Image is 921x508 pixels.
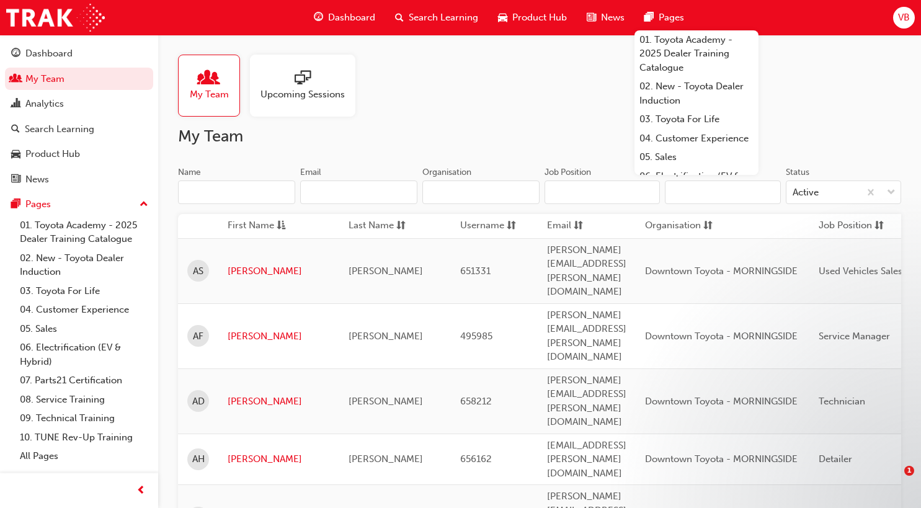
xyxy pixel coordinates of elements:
[228,264,330,279] a: [PERSON_NAME]
[15,282,153,301] a: 03. Toyota For Life
[25,97,64,111] div: Analytics
[25,47,73,61] div: Dashboard
[5,68,153,91] a: My Team
[874,218,884,234] span: sorting-icon
[819,331,890,342] span: Service Manager
[587,10,596,25] span: news-icon
[634,30,759,78] a: 01. Toyota Academy - 2025 Dealer Training Catalogue
[893,7,915,29] button: VB
[385,5,488,30] a: search-iconSearch Learning
[460,218,504,234] span: Username
[898,11,910,25] span: VB
[349,453,423,465] span: [PERSON_NAME]
[300,180,417,204] input: Email
[178,55,250,117] a: My Team
[460,453,492,465] span: 656162
[645,453,798,465] span: Downtown Toyota - MORNINGSIDE
[547,440,626,479] span: [EMAIL_ADDRESS][PERSON_NAME][DOMAIN_NAME]
[904,466,914,476] span: 1
[178,166,201,179] div: Name
[793,185,819,200] div: Active
[488,5,577,30] a: car-iconProduct Hub
[228,218,274,234] span: First Name
[547,375,626,428] span: [PERSON_NAME][EMAIL_ADDRESS][PERSON_NAME][DOMAIN_NAME]
[15,371,153,390] a: 07. Parts21 Certification
[228,329,330,344] a: [PERSON_NAME]
[11,74,20,85] span: people-icon
[5,40,153,193] button: DashboardMy TeamAnalyticsSearch LearningProduct HubNews
[25,122,94,136] div: Search Learning
[228,394,330,409] a: [PERSON_NAME]
[547,244,626,298] span: [PERSON_NAME][EMAIL_ADDRESS][PERSON_NAME][DOMAIN_NAME]
[5,193,153,216] button: Pages
[277,218,286,234] span: asc-icon
[11,99,20,110] span: chart-icon
[11,149,20,160] span: car-icon
[819,218,887,234] button: Job Positionsorting-icon
[25,197,51,212] div: Pages
[545,180,660,204] input: Job Position
[328,11,375,25] span: Dashboard
[11,174,20,185] span: news-icon
[349,265,423,277] span: [PERSON_NAME]
[6,4,105,32] img: Trak
[577,5,634,30] a: news-iconNews
[15,409,153,428] a: 09. Technical Training
[25,147,80,161] div: Product Hub
[349,396,423,407] span: [PERSON_NAME]
[460,218,528,234] button: Usernamesorting-icon
[574,218,583,234] span: sorting-icon
[409,11,478,25] span: Search Learning
[396,218,406,234] span: sorting-icon
[15,390,153,409] a: 08. Service Training
[507,218,516,234] span: sorting-icon
[25,172,49,187] div: News
[879,466,909,496] iframe: Intercom live chat
[422,166,471,179] div: Organisation
[304,5,385,30] a: guage-iconDashboard
[193,329,203,344] span: AF
[665,180,780,204] input: Department
[15,249,153,282] a: 02. New - Toyota Dealer Induction
[5,118,153,141] a: Search Learning
[634,110,759,129] a: 03. Toyota For Life
[460,331,492,342] span: 495985
[498,10,507,25] span: car-icon
[645,218,701,234] span: Organisation
[460,396,492,407] span: 658212
[601,11,625,25] span: News
[201,70,217,87] span: people-icon
[5,143,153,166] a: Product Hub
[645,265,798,277] span: Downtown Toyota - MORNINGSIDE
[11,124,20,135] span: search-icon
[5,42,153,65] a: Dashboard
[5,92,153,115] a: Analytics
[547,218,571,234] span: Email
[136,483,146,499] span: prev-icon
[887,185,896,201] span: down-icon
[11,199,20,210] span: pages-icon
[314,10,323,25] span: guage-icon
[786,166,809,179] div: Status
[178,180,295,204] input: Name
[15,300,153,319] a: 04. Customer Experience
[192,452,205,466] span: AH
[250,55,365,117] a: Upcoming Sessions
[819,218,872,234] span: Job Position
[349,331,423,342] span: [PERSON_NAME]
[349,218,394,234] span: Last Name
[645,218,713,234] button: Organisationsorting-icon
[634,129,759,148] a: 04. Customer Experience
[192,394,205,409] span: AD
[634,5,694,30] a: pages-iconPages
[645,331,798,342] span: Downtown Toyota - MORNINGSIDE
[634,148,759,167] a: 05. Sales
[140,197,148,213] span: up-icon
[295,70,311,87] span: sessionType_ONLINE_URL-icon
[547,310,626,363] span: [PERSON_NAME][EMAIL_ADDRESS][PERSON_NAME][DOMAIN_NAME]
[545,166,591,179] div: Job Position
[5,168,153,191] a: News
[547,218,615,234] button: Emailsorting-icon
